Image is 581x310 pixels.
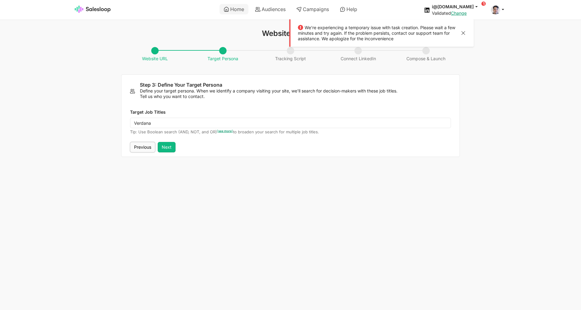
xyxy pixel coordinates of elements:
h2: Step 3: Define Your Target Persona [140,82,451,88]
span: Connect LinkedIn [338,47,379,61]
a: Campaigns [292,4,333,14]
a: [see more] [217,129,233,133]
span: Website URL [139,47,171,61]
button: i@[DOMAIN_NAME] [432,4,484,10]
a: Change [451,10,467,16]
strong: see more [218,129,232,133]
p: Tip: Use Boolean search (AND, NOT, and OR) to broaden your search for multiple job titles. [130,129,451,135]
p: Define your target persona. When we identify a company visiting your site, we'll search for decis... [140,88,451,99]
a: Home [219,4,248,14]
input: e.g., Marketing Manager OR "VP of Sales" [130,118,451,128]
span: Target Persona [204,47,241,61]
a: Help [336,4,362,14]
button: Previous [130,142,155,152]
p: We're experiencing a temporary issue with task creation. Please wait a few minutes and try again.... [298,25,459,41]
span: Tracking Script [272,47,309,61]
a: Audiences [251,4,290,14]
h1: Website Visitors [121,29,460,38]
button: Next [158,142,176,152]
span: ] [232,129,233,133]
img: Salesloop [75,6,111,13]
span: [ [217,129,218,133]
strong: Target Job Titles [130,109,166,115]
div: Validated [432,10,484,16]
span: Compose & Launch [403,47,449,61]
